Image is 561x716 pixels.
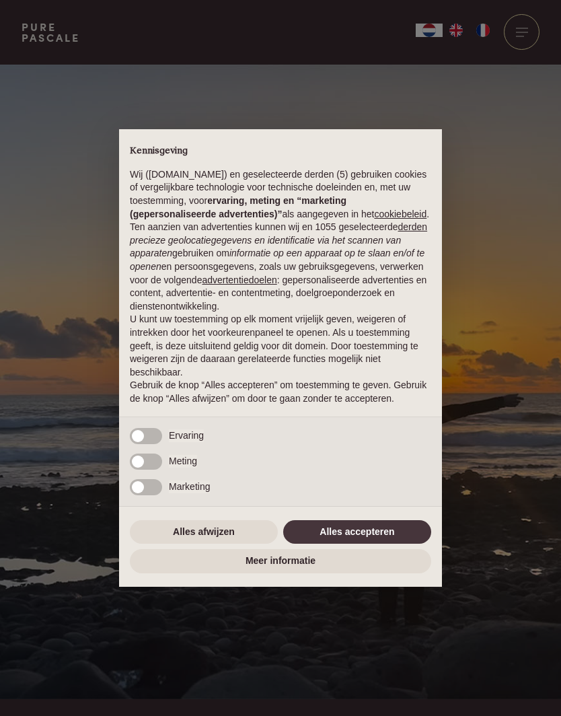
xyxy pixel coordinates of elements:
span: Meting [169,455,197,468]
button: derden [398,221,428,234]
span: Marketing [169,480,210,494]
em: precieze geolocatiegegevens en identificatie via het scannen van apparaten [130,235,401,259]
em: informatie op een apparaat op te slaan en/of te openen [130,248,424,272]
button: advertentiedoelen [202,274,276,287]
p: Ten aanzien van advertenties kunnen wij en 1055 geselecteerde gebruiken om en persoonsgegevens, z... [130,221,431,313]
a: cookiebeleid [374,209,426,219]
button: Alles accepteren [283,520,431,544]
h2: Kennisgeving [130,145,431,157]
p: Gebruik de knop “Alles accepteren” om toestemming te geven. Gebruik de knop “Alles afwijzen” om d... [130,379,431,405]
button: Meer informatie [130,549,431,573]
button: Alles afwijzen [130,520,278,544]
span: Ervaring [169,429,204,443]
p: Wij ([DOMAIN_NAME]) en geselecteerde derden (5) gebruiken cookies of vergelijkbare technologie vo... [130,168,431,221]
strong: ervaring, meting en “marketing (gepersonaliseerde advertenties)” [130,195,346,219]
p: U kunt uw toestemming op elk moment vrijelijk geven, weigeren of intrekken door het voorkeurenpan... [130,313,431,379]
